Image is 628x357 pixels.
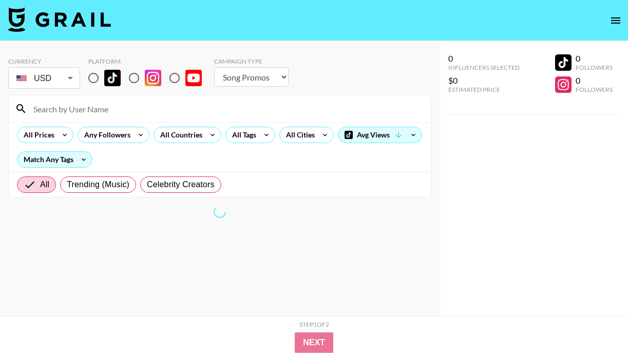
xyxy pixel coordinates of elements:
[299,321,329,328] div: Step 1 of 2
[17,152,92,167] div: Match Any Tags
[214,206,226,218] span: Refreshing bookers, clients, talent...
[605,10,626,31] button: open drawer
[576,75,613,86] div: 0
[88,57,210,65] div: Platform
[448,64,520,71] div: Influencers Selected
[295,332,333,353] button: Next
[8,7,111,32] img: Grail Talent
[576,64,613,71] div: Followers
[145,70,161,86] img: Instagram
[10,69,78,87] div: USD
[40,179,49,191] span: All
[185,70,202,86] img: YouTube
[280,127,317,143] div: All Cities
[17,127,56,143] div: All Prices
[448,53,520,64] div: 0
[67,179,129,191] span: Trending (Music)
[104,70,121,86] img: TikTok
[27,101,425,117] input: Search by User Name
[576,86,613,93] div: Followers
[8,57,80,65] div: Currency
[448,75,520,86] div: $0
[154,127,204,143] div: All Countries
[448,86,520,93] div: Estimated Price
[147,179,215,191] span: Celebrity Creators
[338,127,422,143] div: Avg Views
[78,127,132,143] div: Any Followers
[214,57,289,65] div: Campaign Type
[576,53,613,64] div: 0
[226,127,258,143] div: All Tags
